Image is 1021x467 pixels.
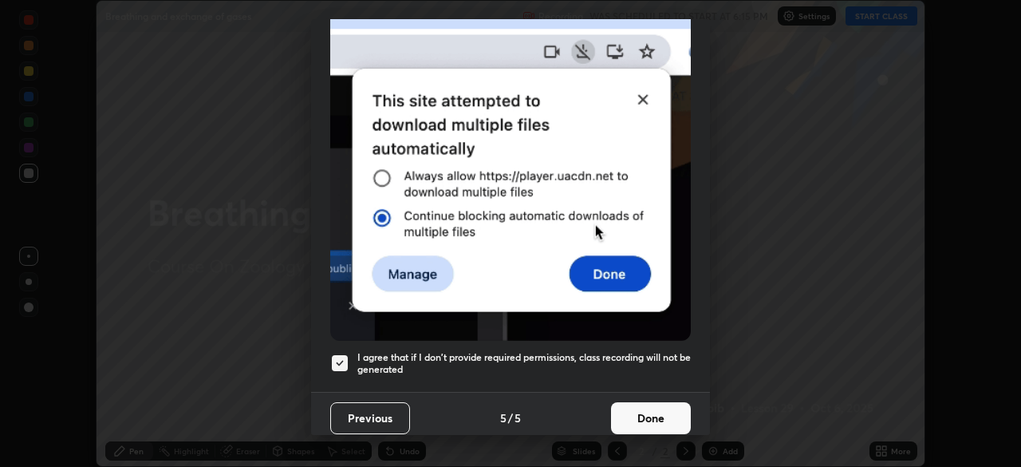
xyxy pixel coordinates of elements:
button: Done [611,402,691,434]
h4: 5 [514,410,521,426]
h4: 5 [500,410,507,426]
button: Previous [330,402,410,434]
h4: / [508,410,513,426]
h5: I agree that if I don't provide required permissions, class recording will not be generated [357,351,691,376]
